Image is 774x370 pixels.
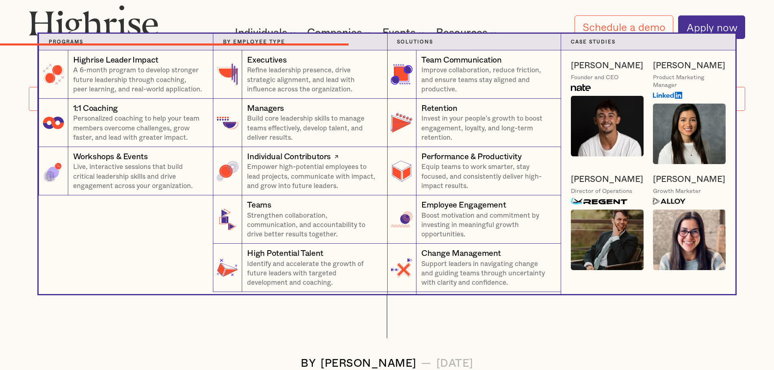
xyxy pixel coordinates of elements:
p: Boost motivation and commitment by investing in meaningful growth opportunities. [421,211,551,240]
div: Retention [421,103,457,114]
p: Live, interactive sessions that build critical leadership skills and drive engagement across your... [73,162,203,191]
a: Individual ContributorsEmpower high-potential employees to lead projects, communicate with impact... [213,147,387,195]
a: [PERSON_NAME] [653,174,725,185]
a: Highrise Leader ImpactA 6-month program to develop stronger future leadership through coaching, p... [39,50,213,99]
strong: By Employee Type [223,39,285,44]
a: [PERSON_NAME] [571,174,643,185]
strong: Programs [49,39,83,44]
a: High Potential TalentIdentify and accelerate the growth of future leaders with targeted developme... [213,244,387,292]
div: Companies [307,28,373,38]
div: [DATE] [436,357,473,369]
div: BY [301,357,316,369]
a: 1:1 CoachingPersonalized coaching to help your team members overcome challenges, grow faster, and... [39,99,213,147]
img: Highrise logo [29,5,158,44]
p: Invest in your people’s growth to boost engagement, loyalty, and long-term retention. [421,114,551,143]
div: Growth Marketer [653,188,701,195]
strong: Solutions [397,39,433,44]
div: Product Marketing Manager [653,74,726,89]
a: Manager EnablementGive managers the tools, support, and training they need to lead effectively an... [387,292,562,340]
div: Events [382,28,426,38]
a: Schedule a demo [575,15,674,39]
div: Workshops & Events [73,151,148,162]
div: Executives [247,54,286,66]
a: ExecutivesRefine leadership presence, drive strategic alignment, and lead with influence across t... [213,50,387,99]
a: ManagersBuild core leadership skills to manage teams effectively, develop talent, and deliver res... [213,99,387,147]
div: [PERSON_NAME] [321,357,416,369]
div: Teams [247,199,271,211]
div: Team Communication [421,54,502,66]
div: Individual Contributors [247,151,331,162]
a: Change ManagementSupport leaders in navigating change and guiding teams through uncertainty with ... [387,244,562,292]
p: A 6-month program to develop stronger future leadership through coaching, peer learning, and real... [73,66,203,94]
p: Build core leadership skills to manage teams effectively, develop talent, and deliver results. [247,114,377,143]
a: Workshops & EventsLive, interactive sessions that build critical leadership skills and drive enga... [39,147,213,195]
div: Individuals [235,28,298,38]
a: [PERSON_NAME] [653,60,725,71]
div: Individuals [235,28,287,38]
div: Managers [247,103,284,114]
div: High Potential Talent [247,248,323,259]
a: RetentionInvest in your people’s growth to boost engagement, loyalty, and long-term retention. [387,99,562,147]
div: Companies [307,28,362,38]
a: Employee EngagementBoost motivation and commitment by investing in meaningful growth opportunities. [387,195,562,244]
p: Identify and accelerate the growth of future leaders with targeted development and coaching. [247,260,377,288]
a: Performance & ProductivityEquip teams to work smarter, stay focused, and consistently deliver hig... [387,147,562,195]
p: Support leaders in navigating change and guiding teams through uncertainty with clarity and confi... [421,260,551,288]
a: Team CommunicationImprove collaboration, reduce friction, and ensure teams stay aligned and produ... [387,50,562,99]
a: [PERSON_NAME] [571,60,643,71]
div: Events [382,28,416,38]
div: Employee Engagement [421,199,506,211]
p: Refine leadership presence, drive strategic alignment, and lead with influence across the organiz... [247,66,377,94]
p: Equip teams to work smarter, stay focused, and consistently deliver high-impact results. [421,162,551,191]
p: Empower high-potential employees to lead projects, communicate with impact, and grow into future ... [247,162,377,191]
p: Improve collaboration, reduce friction, and ensure teams stay aligned and productive. [421,66,551,94]
div: Founder and CEO [571,74,618,82]
div: Resources [436,28,498,38]
div: Change Management [421,248,501,259]
p: Strengthen collaboration, communication, and accountability to drive better results together. [247,211,377,240]
a: TeamsStrengthen collaboration, communication, and accountability to drive better results together. [213,195,387,244]
p: Personalized coaching to help your team members overcome challenges, grow faster, and lead with g... [73,114,203,143]
div: Resources [436,28,488,38]
div: Performance & Productivity [421,151,521,162]
strong: Case Studies [571,39,616,44]
div: 1:1 Coaching [73,103,118,114]
div: Highrise Leader Impact [73,54,158,66]
a: Apply now [678,15,745,39]
div: Director of Operations [571,188,632,195]
div: — [421,357,431,369]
